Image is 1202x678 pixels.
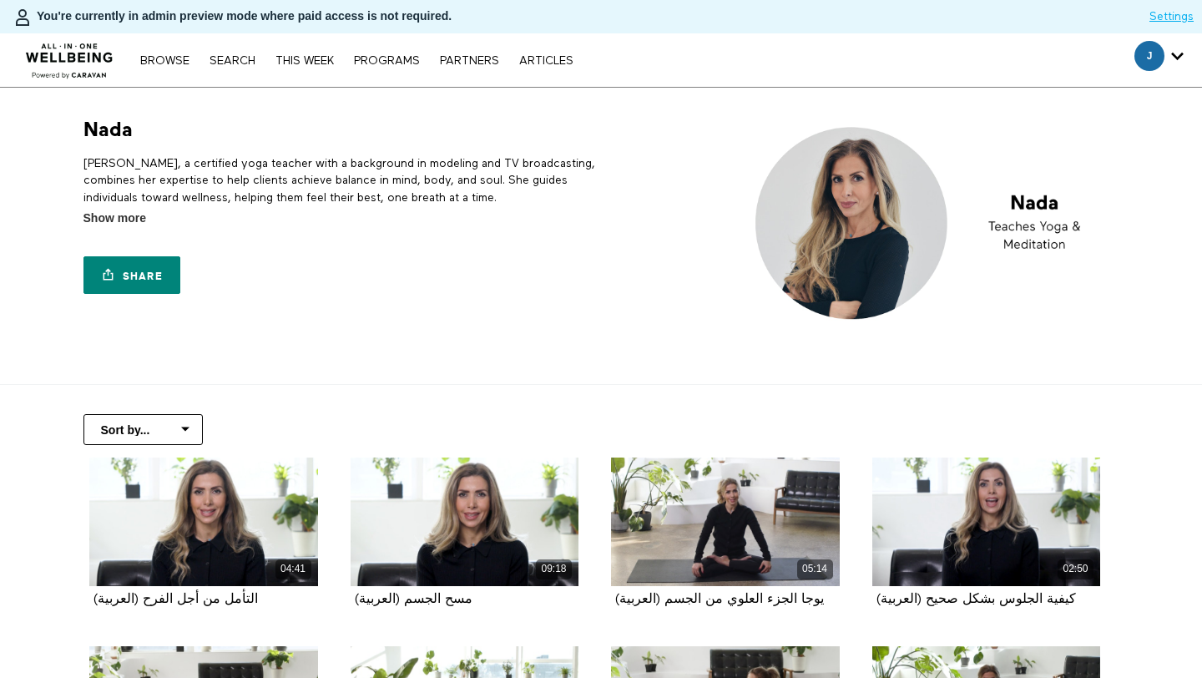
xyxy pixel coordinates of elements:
strong: (العربية) مسح الجسم [355,593,472,606]
a: (العربية) التأمل من أجل الفرح [93,593,258,605]
a: (العربية) يوجا الجزء العلوي من الجسم 05:14 [611,458,840,586]
a: Settings [1149,8,1194,25]
a: (العربية) مسح الجسم 09:18 [351,458,579,586]
a: (العربية) مسح الجسم [355,593,472,605]
div: 04:41 [275,559,311,579]
strong: (العربية) يوجا الجزء العلوي من الجسم [615,593,824,606]
strong: (العربية) التأمل من أجل الفرح [93,593,258,606]
img: CARAVAN [19,31,120,81]
a: (العربية) كيفية الجلوس بشكل صحيح 02:50 [872,458,1101,586]
a: PARTNERS [432,55,508,67]
a: (العربية) التأمل من أجل الفرح 04:41 [89,458,318,586]
a: (العربية) كيفية الجلوس بشكل صحيح [876,593,1076,605]
a: PROGRAMS [346,55,428,67]
p: [PERSON_NAME], a certified yoga teacher with a background in modeling and TV broadcasting, combin... [83,155,595,206]
img: person-bdfc0eaa9744423c596e6e1c01710c89950b1dff7c83b5d61d716cfd8139584f.svg [13,8,33,28]
span: Show more [83,210,146,227]
a: Share [83,256,180,294]
div: 02:50 [1058,559,1093,579]
div: 05:14 [797,559,833,579]
a: THIS WEEK [267,55,342,67]
a: (العربية) يوجا الجزء العلوي من الجسم [615,593,824,605]
img: Nada [741,117,1119,330]
strong: (العربية) كيفية الجلوس بشكل صحيح [876,593,1076,606]
a: Search [201,55,264,67]
div: 09:18 [536,559,572,579]
h1: Nada [83,117,133,143]
div: Secondary [1122,33,1196,87]
a: ARTICLES [511,55,582,67]
nav: Primary [132,52,581,68]
a: Browse [132,55,198,67]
